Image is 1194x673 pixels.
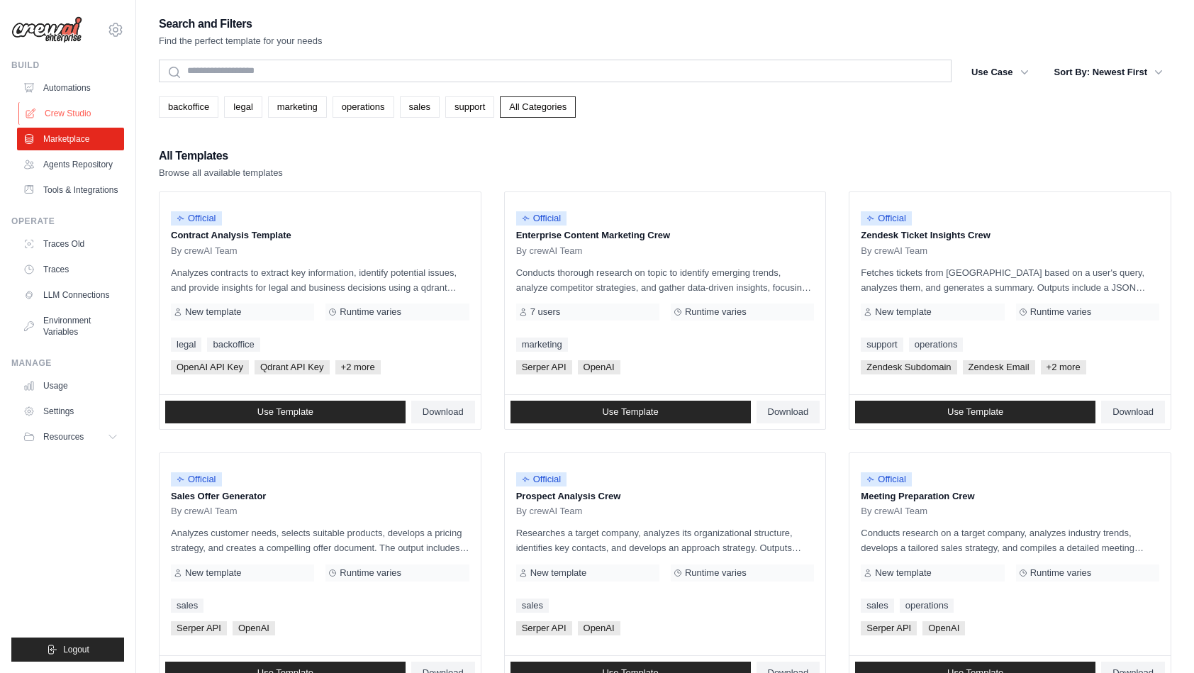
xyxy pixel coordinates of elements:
a: Settings [17,400,124,423]
a: sales [400,96,440,118]
span: New template [185,306,241,318]
span: +2 more [1041,360,1086,374]
a: legal [171,338,201,352]
div: Build [11,60,124,71]
a: Marketplace [17,128,124,150]
span: OpenAI [922,621,965,635]
a: operations [333,96,394,118]
span: By crewAI Team [171,245,238,257]
span: OpenAI [578,621,620,635]
span: Download [423,406,464,418]
p: Conducts research on a target company, analyzes industry trends, develops a tailored sales strate... [861,525,1159,555]
span: OpenAI [233,621,275,635]
button: Sort By: Newest First [1046,60,1171,85]
a: Download [411,401,475,423]
p: Meeting Preparation Crew [861,489,1159,504]
a: legal [224,96,262,118]
span: Download [768,406,809,418]
span: Official [171,472,222,486]
h2: Search and Filters [159,14,323,34]
button: Logout [11,638,124,662]
p: Analyzes contracts to extract key information, identify potential issues, and provide insights fo... [171,265,469,295]
div: Manage [11,357,124,369]
span: Qdrant API Key [255,360,330,374]
span: Official [171,211,222,226]
span: Official [861,211,912,226]
a: Crew Studio [18,102,125,125]
a: operations [900,599,954,613]
span: New template [875,567,931,579]
a: Use Template [510,401,751,423]
a: sales [516,599,549,613]
span: Official [516,211,567,226]
a: Environment Variables [17,309,124,343]
span: Use Template [947,406,1003,418]
span: OpenAI API Key [171,360,249,374]
a: Tools & Integrations [17,179,124,201]
span: Download [1112,406,1154,418]
p: Researches a target company, analyzes its organizational structure, identifies key contacts, and ... [516,525,815,555]
a: Usage [17,374,124,397]
p: Sales Offer Generator [171,489,469,504]
a: Download [1101,401,1165,423]
span: Use Template [257,406,313,418]
a: marketing [516,338,568,352]
a: LLM Connections [17,284,124,306]
span: By crewAI Team [516,245,583,257]
button: Resources [17,426,124,448]
span: Zendesk Subdomain [861,360,956,374]
a: sales [861,599,893,613]
span: By crewAI Team [861,506,927,517]
a: Use Template [855,401,1095,423]
a: Traces [17,258,124,281]
span: Runtime varies [685,306,747,318]
span: Serper API [171,621,227,635]
a: Use Template [165,401,406,423]
a: support [861,338,903,352]
p: Fetches tickets from [GEOGRAPHIC_DATA] based on a user's query, analyzes them, and generates a su... [861,265,1159,295]
span: Serper API [861,621,917,635]
p: Find the perfect template for your needs [159,34,323,48]
a: All Categories [500,96,576,118]
a: backoffice [159,96,218,118]
span: New template [875,306,931,318]
span: By crewAI Team [861,245,927,257]
span: Resources [43,431,84,443]
img: Logo [11,16,82,43]
p: Zendesk Ticket Insights Crew [861,228,1159,243]
span: Serper API [516,621,572,635]
span: Serper API [516,360,572,374]
span: Runtime varies [685,567,747,579]
a: Automations [17,77,124,99]
p: Browse all available templates [159,166,283,180]
a: backoffice [207,338,260,352]
p: Contract Analysis Template [171,228,469,243]
a: support [445,96,494,118]
a: Agents Repository [17,153,124,176]
p: Conducts thorough research on topic to identify emerging trends, analyze competitor strategies, a... [516,265,815,295]
span: Runtime varies [340,567,401,579]
h2: All Templates [159,146,283,166]
span: 7 users [530,306,561,318]
span: +2 more [335,360,381,374]
span: Runtime varies [1030,567,1092,579]
span: Runtime varies [1030,306,1092,318]
p: Analyzes customer needs, selects suitable products, develops a pricing strategy, and creates a co... [171,525,469,555]
span: By crewAI Team [516,506,583,517]
span: By crewAI Team [171,506,238,517]
span: Official [861,472,912,486]
p: Enterprise Content Marketing Crew [516,228,815,243]
span: Runtime varies [340,306,401,318]
span: Official [516,472,567,486]
p: Prospect Analysis Crew [516,489,815,504]
span: Use Template [602,406,658,418]
a: Download [757,401,820,423]
a: marketing [268,96,327,118]
a: Traces Old [17,233,124,255]
a: sales [171,599,203,613]
span: New template [530,567,586,579]
span: Logout [63,644,89,655]
a: operations [909,338,964,352]
span: Zendesk Email [963,360,1035,374]
div: Operate [11,216,124,227]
